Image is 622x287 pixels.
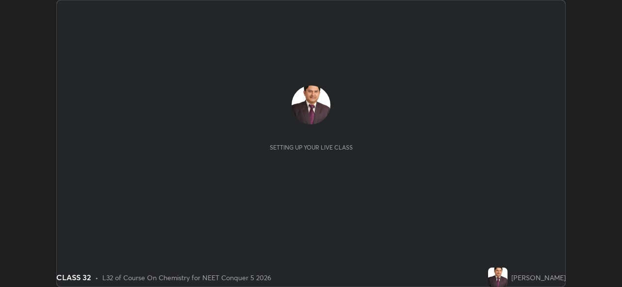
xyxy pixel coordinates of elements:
[270,144,353,151] div: Setting up your live class
[511,272,566,283] div: [PERSON_NAME]
[95,272,98,283] div: •
[102,272,271,283] div: L32 of Course On Chemistry for NEET Conquer 5 2026
[488,268,507,287] img: 682439f971974016be8beade0d312caf.jpg
[292,85,330,124] img: 682439f971974016be8beade0d312caf.jpg
[56,271,91,283] div: CLASS 32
